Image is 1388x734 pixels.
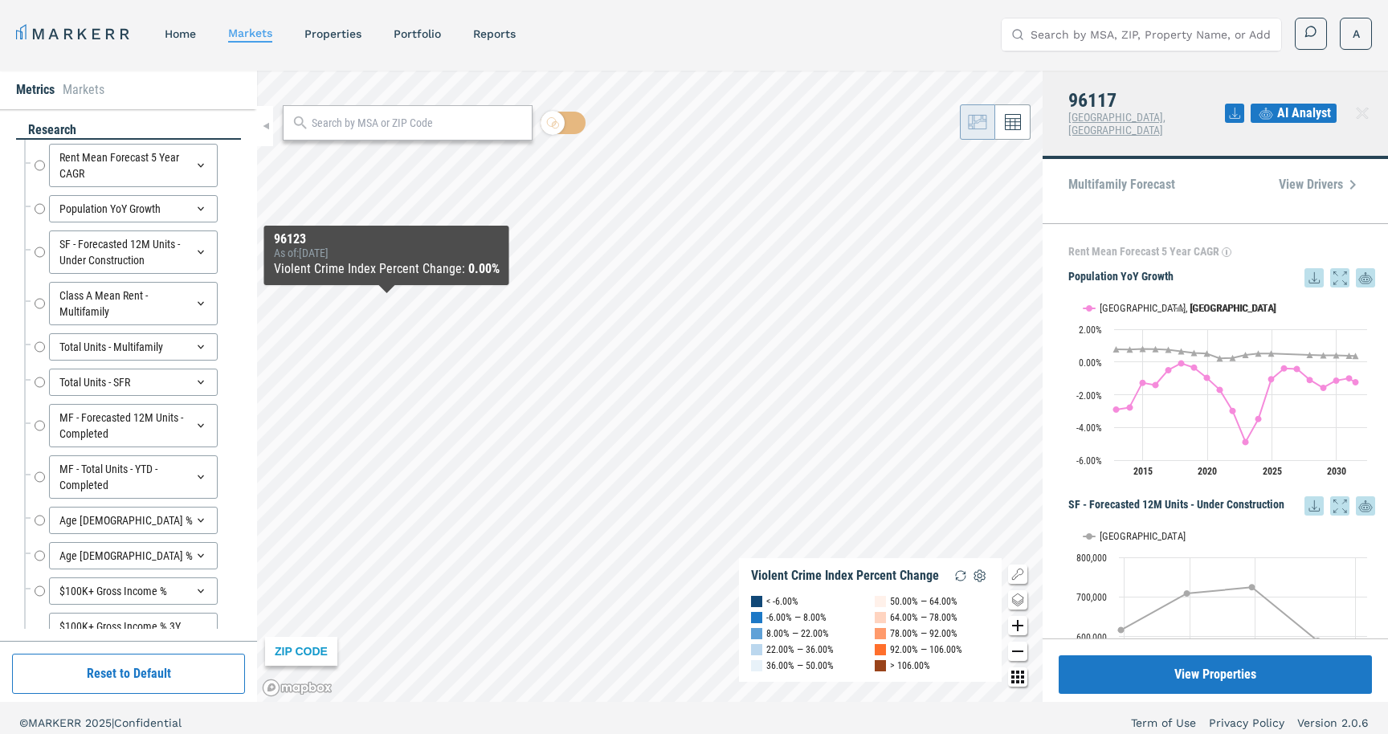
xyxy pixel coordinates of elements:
a: reports [473,27,516,40]
path: Saturday, 14 Dec, 19:00, -1. Susanville, CA. [1346,375,1353,381]
div: 22.00% — 36.00% [766,642,834,658]
a: Mapbox logo [262,679,333,697]
path: Saturday, 14 Dec, 19:00, -0.97. Susanville, CA. [1204,375,1210,381]
path: Monday, 14 Dec, 19:00, 0.22. USA. [1217,355,1223,361]
path: Friday, 14 Dec, 19:00, 0.77. USA. [1113,346,1120,353]
button: Zoom in map button [1008,616,1027,635]
span: A [1353,26,1360,42]
a: MARKERR [16,22,133,45]
path: Sunday, 14 Dec, 19:00, -0.39. Susanville, CA. [1281,365,1288,372]
path: Tuesday, 14 Dec, 19:00, 0.43. USA. [1307,352,1313,358]
path: Saturday, 14 Dec, 19:00, 0.52. USA. [1268,350,1275,357]
path: Tuesday, 14 Dec, 19:00, 0.25. USA. [1230,355,1236,361]
path: Thursday, 14 Dec, 19:00, -0.08. Susanville, CA. [1178,360,1185,366]
div: 64.00% — 78.00% [890,610,957,626]
b: 0.00% [468,261,500,276]
input: Search by MSA, ZIP, Property Name, or Address [1031,18,1272,51]
div: 92.00% — 106.00% [890,642,962,658]
span: AI Analyst [1277,104,1331,123]
a: Term of Use [1131,715,1196,731]
text: -2.00% [1076,390,1102,402]
path: Friday, 14 Dec, 19:00, 0.55. USA. [1191,350,1198,357]
a: Portfolio [394,27,441,40]
path: Monday, 14 Dec, 19:00, -1.7. Susanville, CA. [1217,386,1223,393]
div: 50.00% — 64.00% [890,593,957,610]
span: Confidential [114,716,182,729]
img: Reload Legend [951,566,970,585]
svg: Interactive chart [1068,516,1375,716]
path: Thursday, 14 Dec, 19:00, -3.48. Susanville, CA. [1255,416,1262,422]
path: Monday, 14 Dec, 19:00, 0.78. USA. [1153,346,1159,353]
button: Show USA [1174,311,1206,323]
text: 2020 [1198,466,1217,477]
path: Saturday, 14 Dec, 19:00, 0.76. USA. [1127,346,1133,353]
path: Saturday, 14 Dec, 19:00, 0.51. USA. [1204,350,1210,357]
text: 2.00% [1079,324,1102,336]
h5: Population YoY Growth [1068,268,1375,287]
text: [GEOGRAPHIC_DATA], [GEOGRAPHIC_DATA] [1100,302,1276,314]
div: Population YoY Growth. Highcharts interactive chart. [1068,287,1375,488]
div: Violent Crime Index Percent Change [751,568,939,584]
text: -4.00% [1076,422,1102,434]
path: Friday, 14 Dec, 19:00, -0.34. Susanville, CA. [1191,365,1198,371]
div: 78.00% — 92.00% [890,626,957,642]
path: Wednesday, 14 Dec, 19:00, 0.75. USA. [1166,346,1172,353]
text: 2025 [1263,466,1282,477]
path: Thursday, 14 Dec, 19:00, 0.65. USA. [1178,349,1185,355]
button: View Properties [1059,655,1372,694]
button: AI Analyst [1251,104,1337,123]
button: Show USA [1084,539,1117,551]
text: 2030 [1327,466,1346,477]
button: Zoom out map button [1008,642,1027,661]
text: 600,000 [1076,632,1107,643]
div: MF - Total Units - YTD - Completed [49,455,218,499]
path: Wednesday, 14 Dec, 19:00, 0.43. USA. [1243,352,1249,358]
div: 96123 [274,232,500,247]
a: markets [228,27,272,39]
span: MARKERR [28,716,85,729]
p: Multifamily Forecast [1068,178,1175,191]
path: Saturday, 14 Dec, 19:00, -1.05. Susanville, CA. [1268,376,1275,382]
path: Wednesday, 14 Dec, 19:00, 708,561.5. USA. [1184,590,1190,597]
p: Rent Mean Forecast 5 Year CAGR [1068,243,1219,260]
path: Thursday, 14 Dec, 19:00, 0.52. USA. [1255,350,1262,357]
path: Saturday, 14 Jun, 20:00, 0.37. USA. [1353,353,1359,359]
path: Tuesday, 14 Dec, 19:00, 616,685.5. USA. [1118,626,1125,633]
path: Sunday, 14 Dec, 19:00, 0.8. USA. [1140,345,1146,352]
h4: 96117 [1068,90,1225,111]
path: Thursday, 14 Dec, 19:00, 724,460. USA. [1249,584,1255,590]
li: Metrics [16,80,55,100]
div: -6.00% — 8.00% [766,610,827,626]
div: < -6.00% [766,593,798,610]
text: [GEOGRAPHIC_DATA] [1190,302,1276,314]
div: 8.00% — 22.00% [766,626,829,642]
path: Wednesday, 14 Dec, 19:00, -0.5. Susanville, CA. [1166,367,1172,373]
path: Monday, 14 Dec, 19:00, -1.41. Susanville, CA. [1153,381,1159,388]
path: Saturday, 14 Dec, 19:00, 589,428. USA. [1315,638,1321,644]
div: Rent Mean Forecast 5 Year CAGR [49,144,218,187]
img: Settings [970,566,990,585]
path: Sunday, 14 Dec, 19:00, -1.27. Susanville, CA. [1140,380,1146,386]
a: Privacy Policy [1209,715,1284,731]
div: Age [DEMOGRAPHIC_DATA] % [49,542,218,569]
path: Tuesday, 14 Dec, 19:00, -1.1. Susanville, CA. [1307,377,1313,383]
div: Violent Crime Index Percent Change : [274,259,500,279]
button: Change style map button [1008,590,1027,610]
text: -6.00% [1076,455,1102,467]
h5: SF - Forecasted 12M Units - Under Construction [1068,496,1375,516]
div: MF - Forecasted 12M Units - Completed [49,404,218,447]
path: Saturday, 14 Jun, 20:00, -1.24. Susanville, CA. [1353,379,1359,385]
div: ZIP CODE [265,637,337,666]
text: [GEOGRAPHIC_DATA] [1100,530,1186,542]
path: Saturday, 14 Dec, 19:00, -2.78. Susanville, CA. [1127,404,1133,410]
div: $100K+ Gross Income % [49,577,218,605]
button: Show/Hide Legend Map Button [1008,565,1027,584]
div: $100K+ Gross Income % 3Y Change [49,613,218,656]
path: Friday, 14 Dec, 19:00, -1.14. Susanville, CA. [1333,377,1340,384]
div: 36.00% — 50.00% [766,658,834,674]
div: Population YoY Growth [49,195,218,222]
path: Tuesday, 14 Dec, 19:00, -2.99. Susanville, CA. [1230,408,1236,414]
button: Other options map button [1008,667,1027,687]
span: [GEOGRAPHIC_DATA], [GEOGRAPHIC_DATA] [1068,111,1166,137]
